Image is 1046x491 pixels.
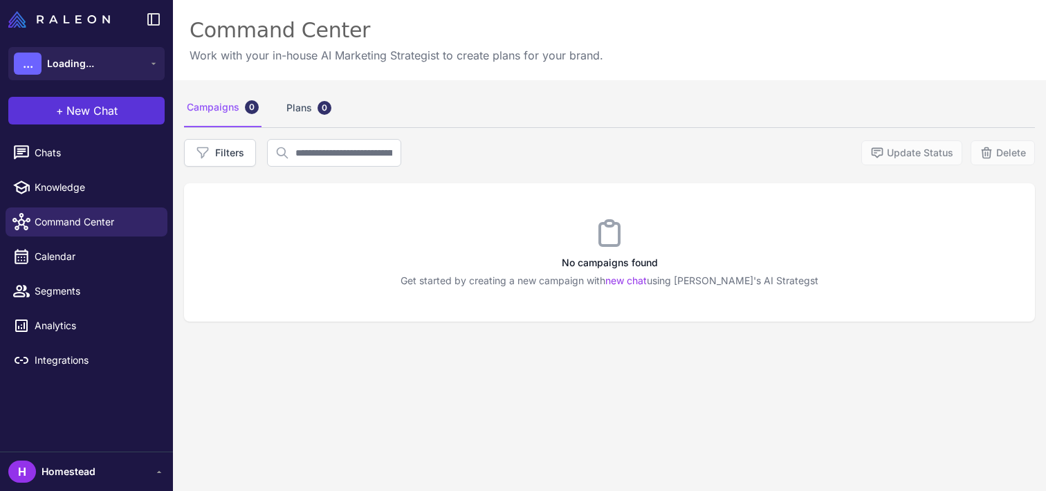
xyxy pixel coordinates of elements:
[6,311,167,340] a: Analytics
[35,284,156,299] span: Segments
[184,273,1035,288] p: Get started by creating a new campaign with using [PERSON_NAME]'s AI Strategst
[35,214,156,230] span: Command Center
[6,173,167,202] a: Knowledge
[35,249,156,264] span: Calendar
[190,47,603,64] p: Work with your in-house AI Marketing Strategist to create plans for your brand.
[6,346,167,375] a: Integrations
[605,275,647,286] a: new chat
[284,89,334,127] div: Plans
[971,140,1035,165] button: Delete
[35,180,156,195] span: Knowledge
[6,277,167,306] a: Segments
[8,47,165,80] button: ...Loading...
[35,353,156,368] span: Integrations
[6,138,167,167] a: Chats
[318,101,331,115] div: 0
[8,97,165,124] button: +New Chat
[8,461,36,483] div: H
[56,102,64,119] span: +
[47,56,94,71] span: Loading...
[35,318,156,333] span: Analytics
[861,140,962,165] button: Update Status
[8,11,110,28] img: Raleon Logo
[66,102,118,119] span: New Chat
[184,89,261,127] div: Campaigns
[190,17,603,44] div: Command Center
[42,464,95,479] span: Homestead
[184,139,256,167] button: Filters
[35,145,156,160] span: Chats
[245,100,259,114] div: 0
[14,53,42,75] div: ...
[184,255,1035,270] h3: No campaigns found
[6,207,167,237] a: Command Center
[6,242,167,271] a: Calendar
